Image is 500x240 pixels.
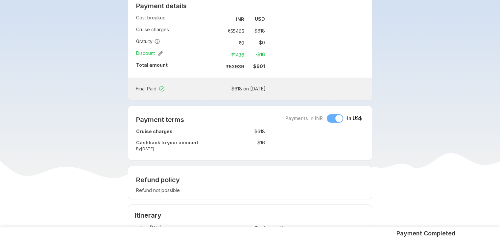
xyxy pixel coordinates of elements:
[226,127,265,138] td: $ 618
[216,60,219,72] td: :
[136,50,163,57] span: Discount
[136,2,265,10] h2: Payment details
[219,38,247,47] td: ₹ 0
[136,116,265,124] h2: Payment terms
[219,26,247,36] td: ₹ 55465
[247,50,265,59] td: -$ 16
[150,225,246,230] span: Day 1
[219,50,247,59] td: -₹ 1436
[247,26,265,36] td: $ 618
[285,115,323,122] span: Payments in INR
[216,37,219,49] td: :
[136,140,198,145] strong: Cashback to your account
[253,63,265,69] strong: $ 601
[226,64,244,69] strong: ₹ 53939
[136,62,168,68] strong: Total amount
[136,83,203,95] td: Final Paid
[136,25,216,37] td: Cruise charges
[347,115,362,122] span: In US$
[226,138,265,155] td: $ 16
[223,127,226,138] td: :
[136,176,364,184] h2: Refund policy
[205,84,266,93] td: $ 618 on [DATE]
[216,13,219,25] td: :
[136,13,216,25] td: Cost breakup
[136,129,173,134] strong: Cruise charges
[223,138,226,155] td: :
[396,229,456,237] h5: Payment Completed
[236,16,244,22] strong: INR
[216,25,219,37] td: :
[203,83,206,95] td: :
[136,146,223,152] small: By [DATE]
[136,187,364,194] p: Refund not possible
[254,225,361,232] h6: Cruise path
[216,49,219,60] td: :
[255,16,265,22] strong: USD
[136,38,160,45] span: Gratuity
[135,211,365,219] h3: Itinerary
[247,38,265,47] td: $ 0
